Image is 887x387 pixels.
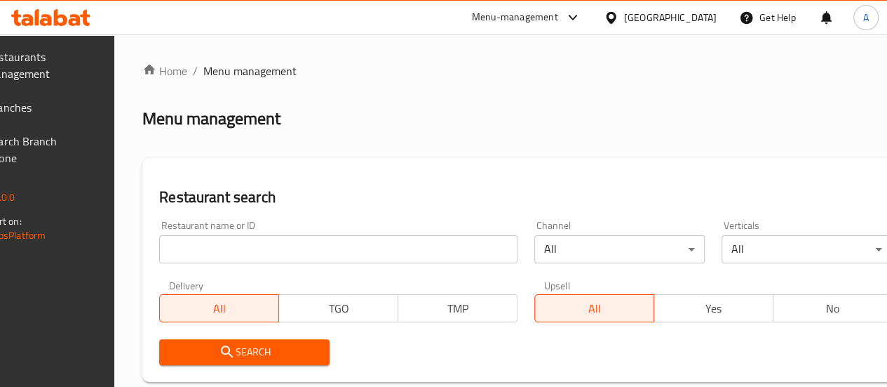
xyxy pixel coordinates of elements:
button: TGO [278,294,398,322]
label: Delivery [169,280,204,290]
button: Search [159,339,330,365]
span: Menu management [203,63,297,79]
label: Upsell [544,280,570,290]
span: All [165,299,273,319]
button: All [534,294,654,322]
li: / [193,63,198,79]
span: Yes [660,299,768,319]
button: TMP [398,294,517,322]
span: All [541,299,649,319]
button: All [159,294,279,322]
button: Yes [654,294,773,322]
a: Home [142,63,187,79]
span: TMP [404,299,512,319]
span: A [863,10,869,25]
h2: Menu management [142,107,280,130]
span: No [779,299,887,319]
span: TGO [285,299,393,319]
div: All [534,235,705,263]
div: Menu-management [472,9,558,26]
input: Search for restaurant name or ID.. [159,235,517,263]
span: Search [170,343,318,361]
div: [GEOGRAPHIC_DATA] [624,10,717,25]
